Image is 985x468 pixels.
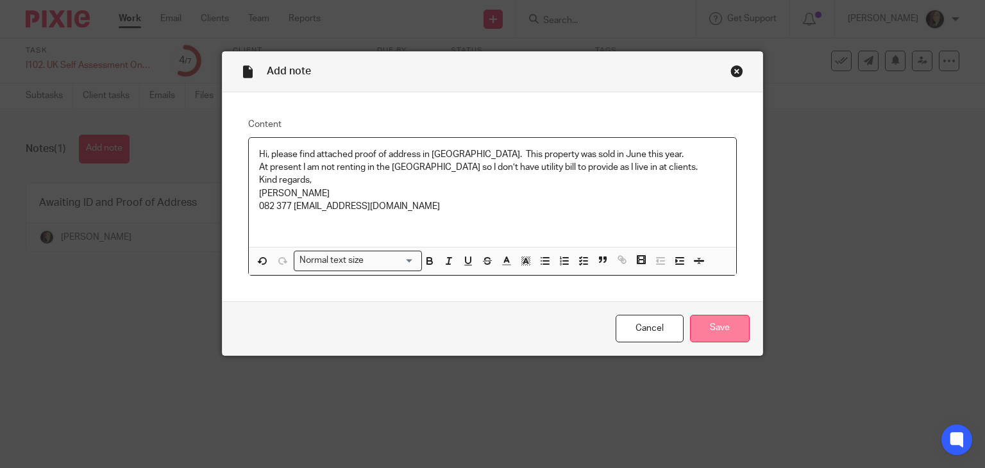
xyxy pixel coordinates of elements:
[248,118,737,131] label: Content
[259,174,727,187] p: Kind regards,
[259,161,727,174] p: At present I am not renting in the [GEOGRAPHIC_DATA] so I don’t have utility bill to provide as I...
[690,315,750,342] input: Save
[368,254,414,267] input: Search for option
[616,315,684,342] a: Cancel
[259,187,727,213] p: [PERSON_NAME] 082 377 [EMAIL_ADDRESS][DOMAIN_NAME]
[730,65,743,78] div: Close this dialog window
[294,251,422,271] div: Search for option
[267,66,311,76] span: Add note
[297,254,367,267] span: Normal text size
[259,148,727,161] p: Hi, please find attached proof of address in [GEOGRAPHIC_DATA]. This property was sold in June th...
